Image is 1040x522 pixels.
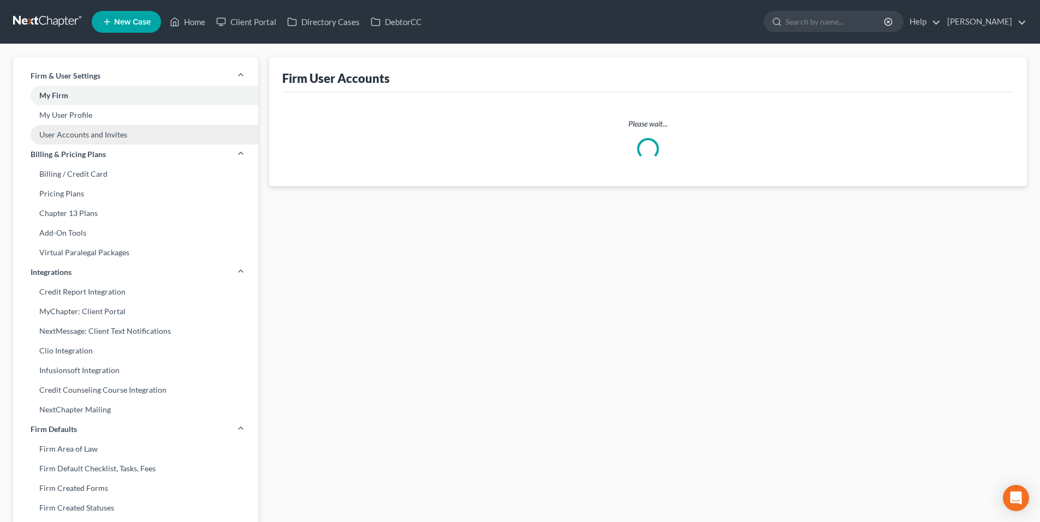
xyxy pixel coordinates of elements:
a: Virtual Paralegal Packages [13,243,258,262]
a: Chapter 13 Plans [13,203,258,223]
a: Firm Created Forms [13,478,258,498]
a: Firm Area of Law [13,439,258,459]
a: Firm & User Settings [13,66,258,86]
a: Billing / Credit Card [13,164,258,184]
a: NextChapter Mailing [13,400,258,419]
a: DebtorCC [365,12,427,32]
a: Home [164,12,211,32]
a: Firm Default Checklist, Tasks, Fees [13,459,258,478]
span: Billing & Pricing Plans [31,149,106,160]
span: Integrations [31,267,72,278]
a: Add-On Tools [13,223,258,243]
a: Firm Defaults [13,419,258,439]
a: Infusionsoft Integration [13,361,258,380]
a: MyChapter: Client Portal [13,302,258,321]
span: New Case [114,18,151,26]
a: Pricing Plans [13,184,258,203]
a: Client Portal [211,12,282,32]
a: Credit Counseling Course Integration [13,380,258,400]
a: [PERSON_NAME] [942,12,1026,32]
a: Integrations [13,262,258,282]
a: Firm Created Statuses [13,498,258,518]
span: Firm Defaults [31,424,77,435]
a: Billing & Pricing Plans [13,145,258,164]
a: Help [904,12,941,32]
p: Please wait... [269,118,1027,129]
a: My User Profile [13,105,258,125]
a: My Firm [13,86,258,105]
input: Search by name... [786,11,886,32]
a: Credit Report Integration [13,282,258,302]
a: Clio Integration [13,341,258,361]
a: Directory Cases [282,12,365,32]
div: Open Intercom Messenger [1003,485,1029,511]
a: User Accounts and Invites [13,125,258,145]
a: NextMessage: Client Text Notifications [13,321,258,341]
div: Firm User Accounts [282,70,390,86]
span: Firm & User Settings [31,70,100,81]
